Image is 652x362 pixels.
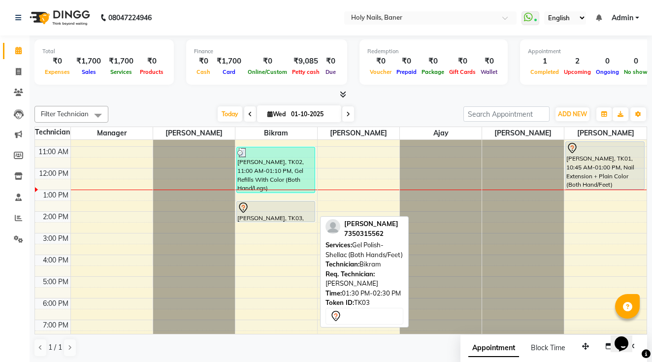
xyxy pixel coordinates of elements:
[237,147,315,193] div: [PERSON_NAME], TK02, 11:00 AM-01:10 PM, Gel Refills With Color (Both Hand/Legs)
[593,56,621,67] div: 0
[290,68,322,75] span: Petty cash
[25,4,93,32] img: logo
[326,260,359,268] span: Technician:
[478,68,500,75] span: Wallet
[105,56,137,67] div: ₹1,700
[394,68,419,75] span: Prepaid
[194,68,213,75] span: Cash
[558,110,587,118] span: ADD NEW
[41,110,89,118] span: Filter Technician
[326,298,354,306] span: Token ID:
[468,339,519,357] span: Appointment
[245,68,290,75] span: Online/Custom
[71,127,153,139] span: Manager
[194,47,339,56] div: Finance
[367,56,394,67] div: ₹0
[37,168,70,179] div: 12:00 PM
[41,298,70,309] div: 6:00 PM
[42,68,72,75] span: Expenses
[419,68,447,75] span: Package
[531,343,565,352] span: Block Time
[344,229,398,239] div: 7350315562
[478,56,500,67] div: ₹0
[108,4,152,32] b: 08047224946
[561,68,593,75] span: Upcoming
[265,110,288,118] span: Wed
[153,127,235,139] span: [PERSON_NAME]
[36,147,70,157] div: 11:00 AM
[290,56,322,67] div: ₹9,085
[194,56,213,67] div: ₹0
[41,212,70,222] div: 2:00 PM
[326,219,340,234] img: profile
[108,68,134,75] span: Services
[213,56,245,67] div: ₹1,700
[447,68,478,75] span: Gift Cards
[326,270,375,278] span: Req. Technician:
[528,68,561,75] span: Completed
[41,233,70,244] div: 3:00 PM
[318,127,399,139] span: [PERSON_NAME]
[72,56,105,67] div: ₹1,700
[621,56,650,67] div: 0
[41,320,70,330] div: 7:00 PM
[326,241,352,249] span: Services:
[322,56,339,67] div: ₹0
[235,127,317,139] span: Bikram
[41,255,70,265] div: 4:00 PM
[344,220,398,228] span: [PERSON_NAME]
[621,68,650,75] span: No show
[220,68,238,75] span: Card
[48,342,62,353] span: 1 / 1
[326,289,403,298] div: 01:30 PM-02:30 PM
[41,190,70,200] div: 1:00 PM
[367,68,394,75] span: Voucher
[79,68,98,75] span: Sales
[288,107,337,122] input: 2025-10-01
[326,298,403,308] div: TK03
[326,269,403,289] div: [PERSON_NAME]
[323,68,338,75] span: Due
[593,68,621,75] span: Ongoing
[611,323,642,352] iframe: chat widget
[400,127,482,139] span: Ajay
[528,47,650,56] div: Appointment
[237,201,315,222] div: [PERSON_NAME], TK03, 01:30 PM-02:30 PM, Gel Polish-Shellac (Both Hands/Feet)
[326,260,403,269] div: Bikram
[564,127,647,139] span: [PERSON_NAME]
[137,56,166,67] div: ₹0
[218,106,242,122] span: Today
[555,107,589,121] button: ADD NEW
[561,56,593,67] div: 2
[42,47,166,56] div: Total
[35,127,70,137] div: Technician
[41,277,70,287] div: 5:00 PM
[367,47,500,56] div: Redemption
[482,127,564,139] span: [PERSON_NAME]
[326,289,342,297] span: Time:
[528,56,561,67] div: 1
[245,56,290,67] div: ₹0
[419,56,447,67] div: ₹0
[463,106,550,122] input: Search Appointment
[394,56,419,67] div: ₹0
[447,56,478,67] div: ₹0
[137,68,166,75] span: Products
[42,56,72,67] div: ₹0
[612,13,633,23] span: Admin
[326,241,403,259] span: Gel Polish-Shellac (Both Hands/Feet)
[566,142,644,189] div: [PERSON_NAME], TK01, 10:45 AM-01:00 PM, Nail Extension + Plain Color (Both Hand/Feet)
